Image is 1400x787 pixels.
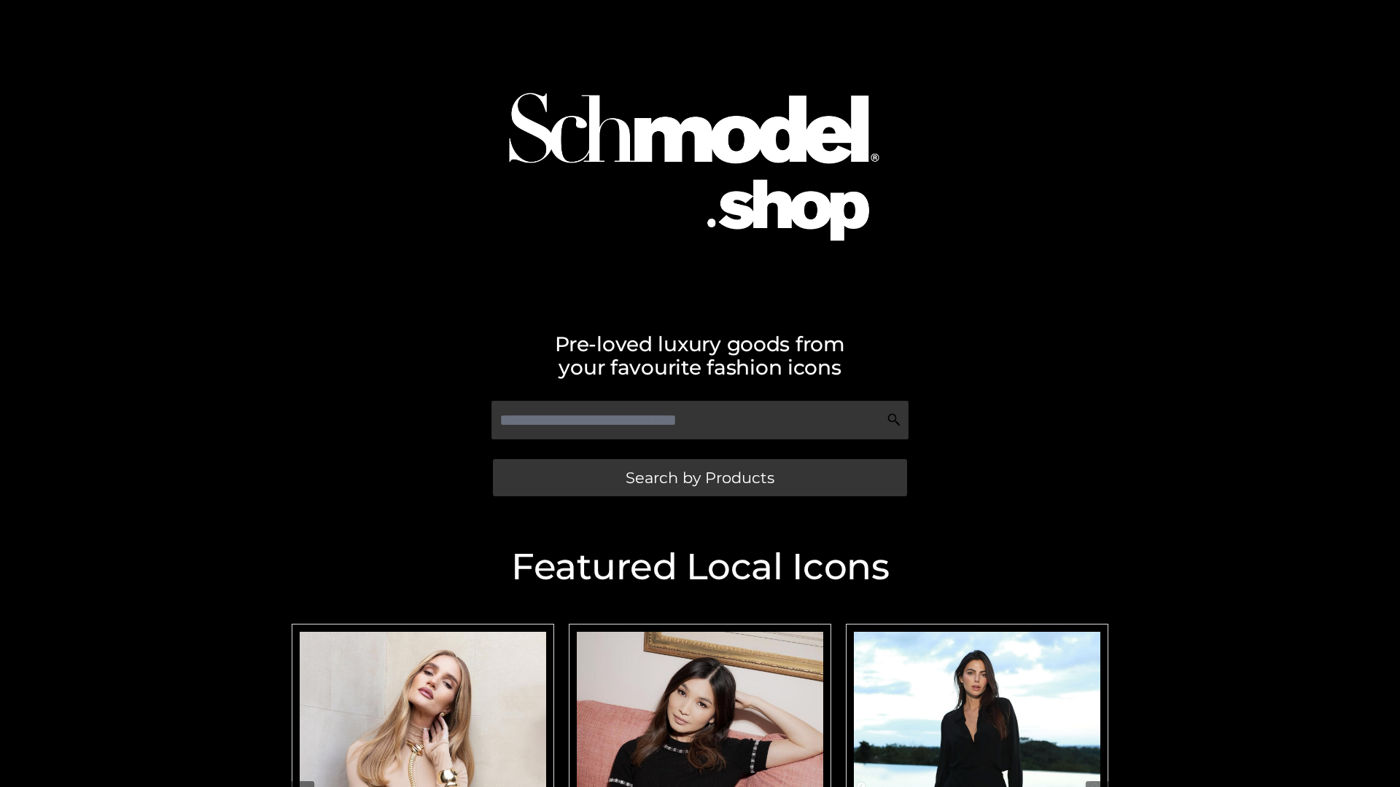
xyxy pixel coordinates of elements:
h2: Featured Local Icons​ [284,549,1116,585]
a: Search by Products [493,459,907,496]
span: Search by Products [626,470,774,485]
img: Search Icon [887,412,901,427]
h2: Pre-loved luxury goods from your favourite fashion icons [284,332,1116,379]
